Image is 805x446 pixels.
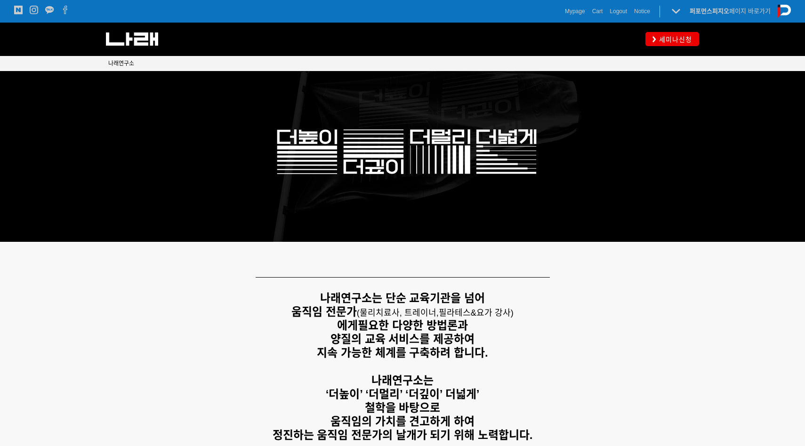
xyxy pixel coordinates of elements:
[365,401,441,414] strong: 철학을 바탕으로
[358,319,467,332] strong: 필요한 다양한 방법론과
[690,8,771,15] a: 퍼포먼스피지오페이지 바로가기
[690,8,729,15] strong: 퍼포먼스피지오
[330,415,475,428] strong: 움직임의 가치를 견고하게 하여
[439,308,514,318] span: 필라테스&요가 강사)
[108,60,134,67] span: 나래연구소
[320,292,485,304] strong: 나래연구소는 단순 교육기관을 넘어
[645,32,699,46] a: 세미나신청
[371,374,434,387] strong: 나래연구소는
[326,388,480,400] strong: ‘더높이’ ‘더멀리’ ‘더깊이’ 더넓게’
[610,7,627,16] a: Logout
[565,7,585,16] a: Mypage
[291,305,357,318] strong: 움직임 전문가
[592,7,603,16] a: Cart
[108,59,134,68] a: 나래연구소
[656,35,692,44] span: 세미나신청
[634,7,650,16] a: Notice
[357,308,439,318] span: (
[330,333,475,345] strong: 양질의 교육 서비스를 제공하여
[273,429,533,441] strong: 정진하는 움직임 전문가의 날개가 되기 위해 노력합니다.
[360,308,439,318] span: 물리치료사, 트레이너,
[337,319,358,332] strong: 에게
[317,346,488,359] strong: 지속 가능한 체계를 구축하려 합니다.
